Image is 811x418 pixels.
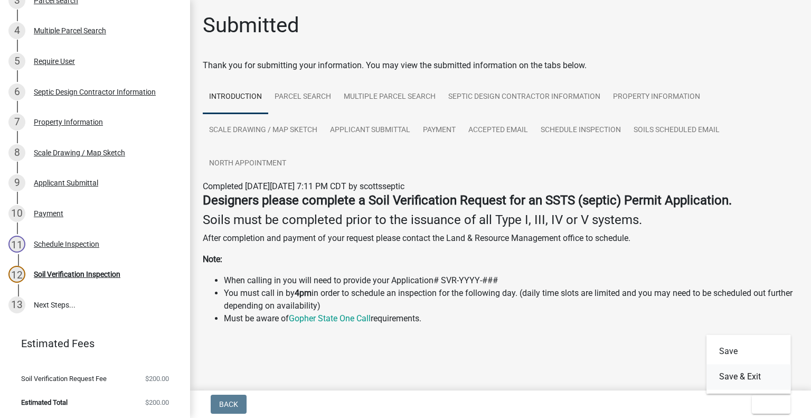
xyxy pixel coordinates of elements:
a: Property Information [607,80,706,114]
div: 10 [8,205,25,222]
a: Schedule Inspection [534,114,627,147]
div: Property Information [34,118,103,126]
div: 4 [8,22,25,39]
li: When calling in you will need to provide your Application# SVR-YYYY-### [224,274,798,287]
h1: Submitted [203,13,299,38]
span: Soil Verification Request Fee [21,375,107,382]
div: Scale Drawing / Map Sketch [34,149,125,156]
p: After completion and payment of your request please contact the Land & Resource Management office... [203,232,798,245]
div: 9 [8,174,25,191]
button: Back [211,395,247,414]
a: Soils Scheduled Email [627,114,726,147]
span: $200.00 [145,375,169,382]
div: 6 [8,83,25,100]
div: 5 [8,53,25,70]
div: Multiple Parcel Search [34,27,106,34]
span: Exit [760,400,776,408]
span: Estimated Total [21,399,68,406]
strong: 4pm [295,288,312,298]
button: Save [706,339,791,364]
span: $200.00 [145,399,169,406]
h4: Soils must be completed prior to the issuance of all Type I, III, IV or V systems. [203,212,798,228]
div: Exit [706,335,791,394]
a: Accepted Email [462,114,534,147]
li: You must call in by in order to schedule an inspection for the following day. (daily time slots a... [224,287,798,312]
div: Soil Verification Inspection [34,271,120,278]
a: Introduction [203,80,268,114]
a: Scale Drawing / Map Sketch [203,114,324,147]
div: 8 [8,144,25,161]
div: 7 [8,114,25,131]
a: Septic Design Contractor Information [442,80,607,114]
div: Schedule Inspection [34,240,99,248]
div: Septic Design Contractor Information [34,88,156,96]
div: Require User [34,58,75,65]
div: Applicant Submittal [34,179,98,187]
button: Save & Exit [706,364,791,389]
a: North Appointment [203,147,293,181]
div: Payment [34,210,63,217]
a: Payment [417,114,462,147]
strong: Note: [203,254,222,264]
li: Must be aware of requirements. [224,312,798,325]
span: Completed [DATE][DATE] 7:11 PM CDT by scottsseptic [203,181,404,191]
div: 13 [8,296,25,313]
div: 12 [8,266,25,283]
strong: Designers please complete a Soil Verification Request for an SSTS (septic) Permit Application. [203,193,732,208]
button: Exit [752,395,790,414]
div: 11 [8,236,25,253]
a: Parcel search [268,80,337,114]
a: Gopher State One Call [289,313,371,323]
div: Thank you for submitting your information. You may view the submitted information on the tabs below. [203,59,798,72]
a: Multiple Parcel Search [337,80,442,114]
span: Back [219,400,238,408]
a: Estimated Fees [8,333,173,354]
a: Applicant Submittal [324,114,417,147]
